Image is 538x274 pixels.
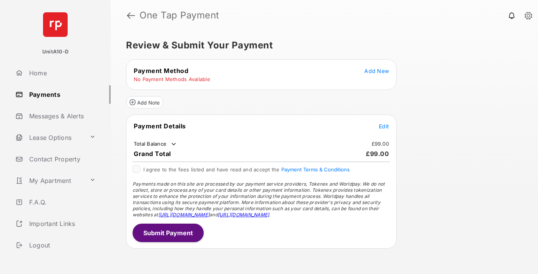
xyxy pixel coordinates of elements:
span: Payments made on this site are processed by our payment service providers, Tokenex and Worldpay. ... [133,181,385,218]
td: No Payment Methods Available [133,76,211,83]
a: My Apartment [12,171,86,190]
a: Payments [12,85,111,104]
a: Logout [12,236,111,254]
h5: Review & Submit Your Payment [126,41,516,50]
img: svg+xml;base64,PHN2ZyB4bWxucz0iaHR0cDovL3d3dy53My5vcmcvMjAwMC9zdmciIHdpZHRoPSI2NCIgaGVpZ2h0PSI2NC... [43,12,68,37]
span: Grand Total [134,150,171,158]
a: Messages & Alerts [12,107,111,125]
button: Edit [379,122,389,130]
a: Important Links [12,214,99,233]
strong: One Tap Payment [139,11,219,20]
td: £99.00 [371,140,390,147]
button: I agree to the fees listed and have read and accept the [281,166,350,173]
span: Edit [379,123,389,130]
a: Home [12,64,111,82]
button: Add Note [126,96,163,108]
a: F.A.Q. [12,193,111,211]
a: Lease Options [12,128,86,147]
span: Add New [364,68,389,74]
span: I agree to the fees listed and have read and accept the [143,166,350,173]
button: Add New [364,67,389,75]
p: UnitA10-D [42,48,68,56]
span: £99.00 [366,150,389,158]
td: Total Balance [133,140,178,148]
a: [URL][DOMAIN_NAME] [158,212,209,218]
button: Submit Payment [133,224,204,242]
span: Payment Method [134,67,188,75]
a: [URL][DOMAIN_NAME] [218,212,269,218]
a: Contact Property [12,150,111,168]
span: Payment Details [134,122,186,130]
